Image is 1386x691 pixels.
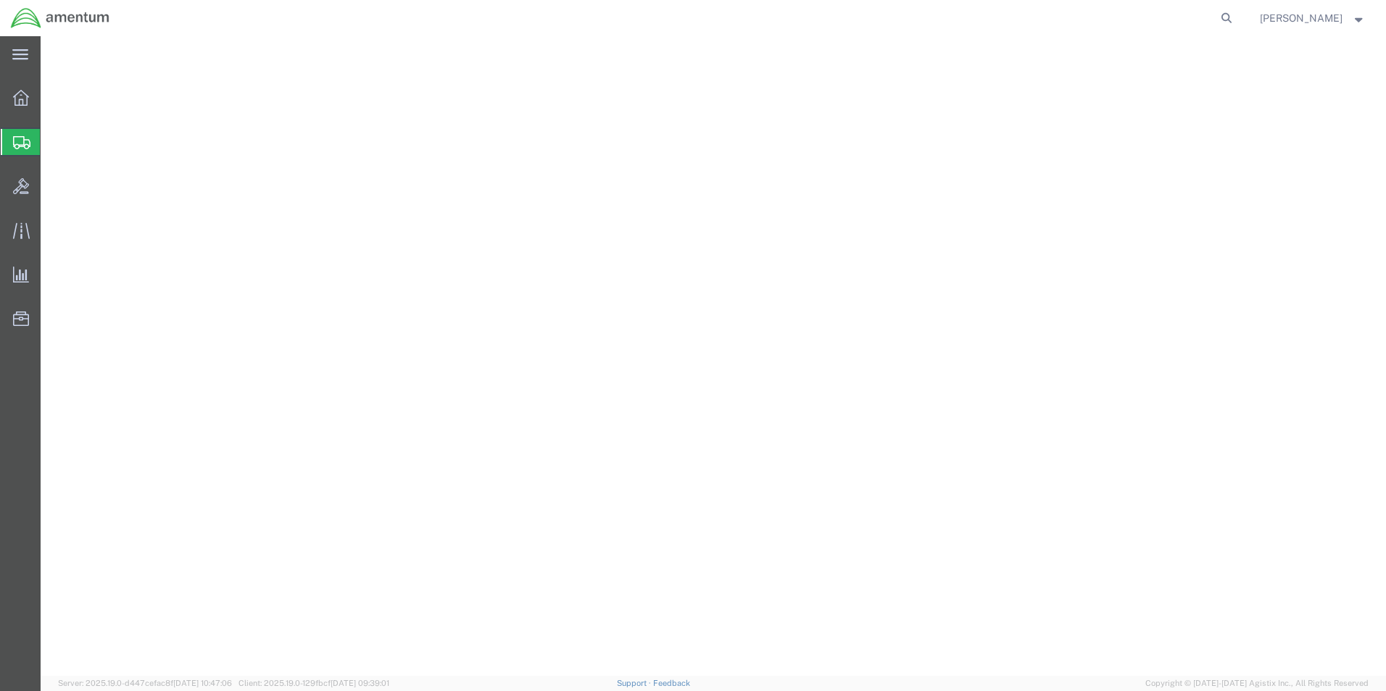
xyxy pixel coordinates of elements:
a: Feedback [653,679,690,687]
span: Copyright © [DATE]-[DATE] Agistix Inc., All Rights Reserved [1145,677,1369,690]
span: Server: 2025.19.0-d447cefac8f [58,679,232,687]
iframe: FS Legacy Container [41,36,1386,676]
img: logo [10,7,110,29]
button: [PERSON_NAME] [1259,9,1366,27]
span: Dewayne Jennings [1260,10,1343,26]
span: [DATE] 10:47:06 [173,679,232,687]
span: Client: 2025.19.0-129fbcf [238,679,389,687]
a: Support [617,679,653,687]
span: [DATE] 09:39:01 [331,679,389,687]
